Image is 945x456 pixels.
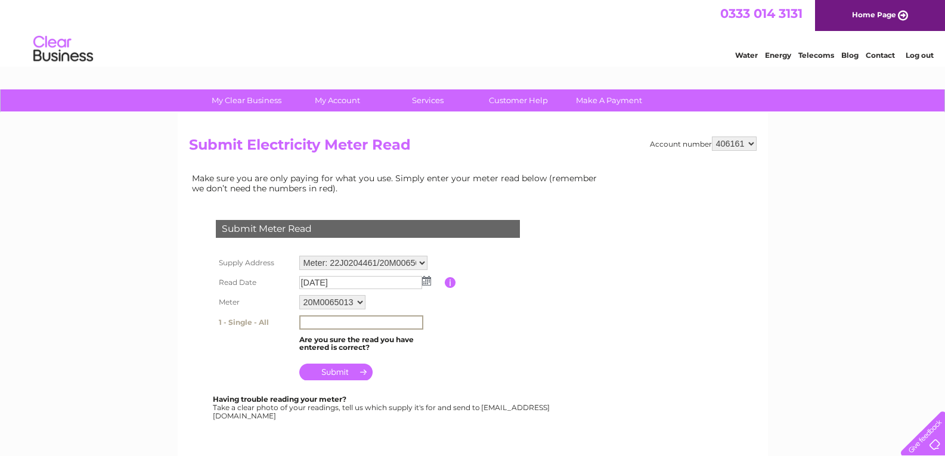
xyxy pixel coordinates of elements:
a: Make A Payment [560,89,658,111]
a: Customer Help [469,89,568,111]
div: Account number [650,137,757,151]
a: Contact [866,51,895,60]
a: My Clear Business [197,89,296,111]
a: Log out [906,51,934,60]
a: 0333 014 3131 [720,6,803,21]
div: Submit Meter Read [216,220,520,238]
a: My Account [288,89,386,111]
input: Information [445,277,456,288]
a: Services [379,89,477,111]
a: Blog [841,51,859,60]
th: Meter [213,292,296,312]
th: Supply Address [213,253,296,273]
img: logo.png [33,31,94,67]
div: Clear Business is a trading name of Verastar Limited (registered in [GEOGRAPHIC_DATA] No. 3667643... [191,7,755,58]
td: Are you sure the read you have entered is correct? [296,333,445,355]
td: Make sure you are only paying for what you use. Simply enter your meter read below (remember we d... [189,170,606,196]
input: Submit [299,364,373,380]
div: Take a clear photo of your readings, tell us which supply it's for and send to [EMAIL_ADDRESS][DO... [213,395,551,420]
a: Water [735,51,758,60]
b: Having trouble reading your meter? [213,395,346,404]
th: 1 - Single - All [213,312,296,333]
a: Energy [765,51,791,60]
th: Read Date [213,273,296,292]
a: Telecoms [798,51,834,60]
h2: Submit Electricity Meter Read [189,137,757,159]
img: ... [422,276,431,286]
